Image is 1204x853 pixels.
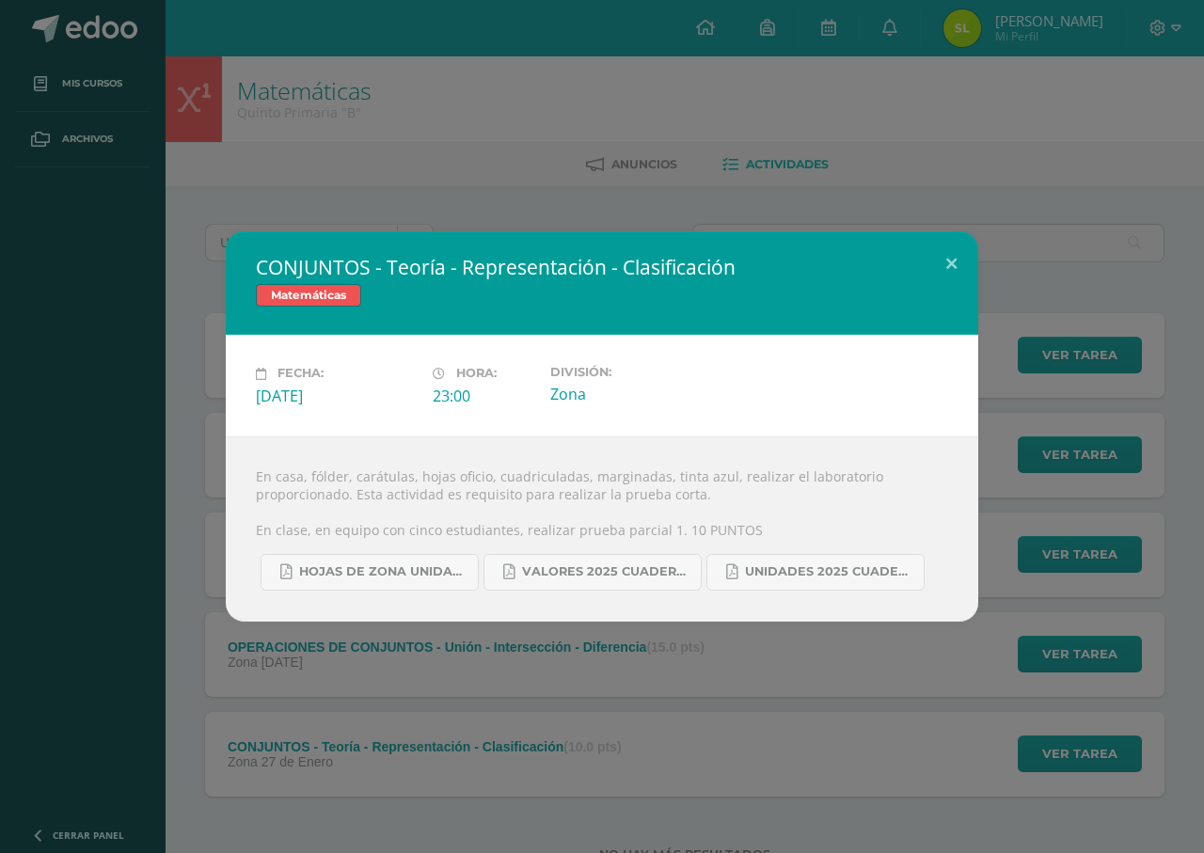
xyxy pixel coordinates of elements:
[277,367,324,381] span: Fecha:
[261,554,479,591] a: HOJAS DE ZONA UNIDAD 1-2025 (1).pdf
[456,367,497,381] span: Hora:
[522,564,691,579] span: Valores 2025 CUADERNO.pdf
[745,564,914,579] span: Unidades 2025 CUADERNO.pdf
[483,554,702,591] a: Valores 2025 CUADERNO.pdf
[256,284,361,307] span: Matemáticas
[256,386,418,406] div: [DATE]
[299,564,468,579] span: HOJAS DE ZONA UNIDAD 1-2025 (1).pdf
[256,254,948,280] h2: CONJUNTOS - Teoría - Representación - Clasificación
[433,386,535,406] div: 23:00
[226,436,978,622] div: En casa, fólder, carátulas, hojas oficio, cuadriculadas, marginadas, tinta azul, realizar el labo...
[706,554,925,591] a: Unidades 2025 CUADERNO.pdf
[925,231,978,295] button: Close (Esc)
[550,384,712,404] div: Zona
[550,365,712,379] label: División:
